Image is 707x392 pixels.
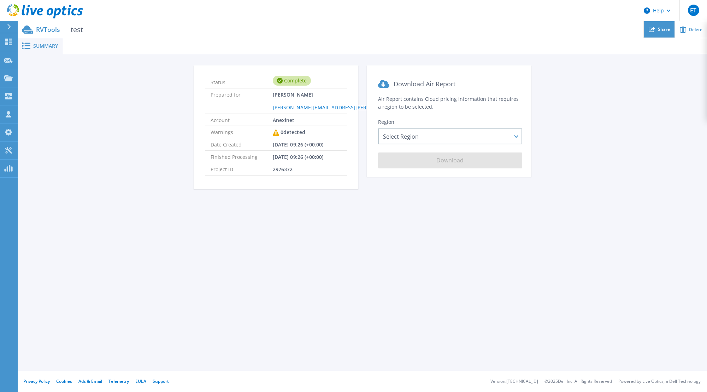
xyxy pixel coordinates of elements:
[211,88,273,113] span: Prepared for
[56,378,72,384] a: Cookies
[108,378,129,384] a: Telemetry
[153,378,169,384] a: Support
[690,7,696,13] span: ET
[273,126,305,139] div: 0 detected
[273,114,295,126] span: Anexinet
[490,379,538,384] li: Version: [TECHNICAL_ID]
[273,163,293,175] span: 2976372
[378,119,394,125] span: Region
[273,151,324,163] span: [DATE] 09:26 (+00:00)
[211,163,273,175] span: Project ID
[378,152,522,168] button: Download
[211,138,273,150] span: Date Created
[135,378,146,384] a: EULA
[394,80,455,88] span: Download Air Report
[378,128,522,144] div: Select Region
[273,138,324,150] span: [DATE] 09:26 (+00:00)
[273,88,437,113] span: [PERSON_NAME]
[36,25,83,34] p: RVTools
[618,379,701,384] li: Powered by Live Optics, a Dell Technology
[211,76,273,85] span: Status
[273,76,311,86] div: Complete
[211,151,273,163] span: Finished Processing
[658,27,670,31] span: Share
[66,25,83,34] span: test
[211,114,273,126] span: Account
[33,44,58,48] span: Summary
[689,28,702,32] span: Delete
[544,379,612,384] li: © 2025 Dell Inc. All Rights Reserved
[273,104,437,111] a: [PERSON_NAME][EMAIL_ADDRESS][PERSON_NAME][DOMAIN_NAME]
[23,378,50,384] a: Privacy Policy
[211,126,273,138] span: Warnings
[378,96,519,110] span: Air Report contains Cloud pricing information that requires a region to be selected.
[78,378,102,384] a: Ads & Email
